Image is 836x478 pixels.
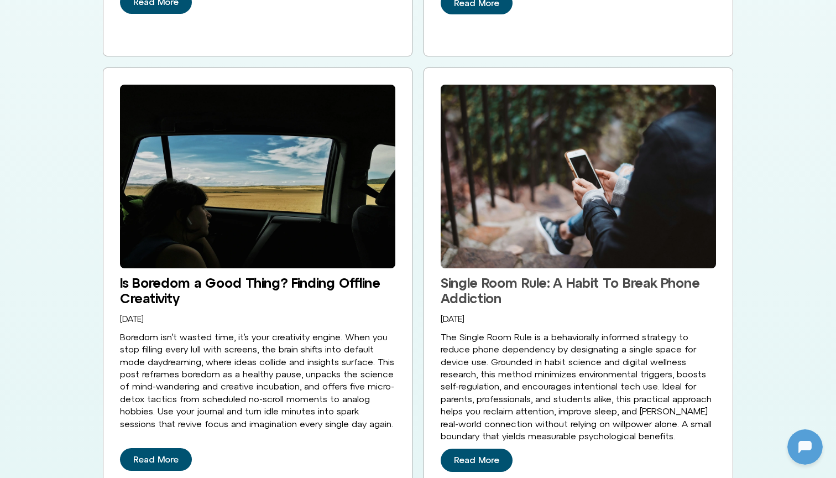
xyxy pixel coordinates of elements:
[32,289,197,329] p: I noticed you stepped away — take your time. I’m here when you’re ready to continue.
[441,314,464,324] time: [DATE]
[120,85,395,268] img: Image: person looking out the window. Is Boredom a Good Thing? Finding Offline Creativity
[120,448,192,471] a: Read More
[3,3,218,26] button: Expand Header Button
[120,331,395,430] div: Boredom isn’t wasted time, it’s your creativity engine. When you stop filling every lull with scr...
[32,217,197,270] p: Nice — your reminder is: "When I wake up [DATE] I don't grab my phone." Want to try it once and t...
[33,7,170,22] h2: [DOMAIN_NAME]
[441,85,716,268] img: Image of a person on their phone outside. Single Room Rule: A Habit To Break Phone Addiction
[3,259,18,274] img: N5FCcHC.png
[133,455,179,465] span: Read More
[204,81,210,94] p: 3
[441,275,700,306] a: Single Room Rule: A Habit To Break Phone Addiction
[3,51,18,66] img: N5FCcHC.png
[120,315,144,324] a: [DATE]
[10,6,28,23] img: N5FCcHC.png
[32,9,197,62] p: Makes sense — you chose: "as soon as waking up if I stand up to stretch instead of grabbing my ph...
[441,449,513,472] a: Read More
[787,429,823,465] iframe: Botpress
[32,113,197,153] p: 3 — Thanks for sharing. What would a clear sign that this worked look like for you? (a brief sign...
[193,5,212,24] svg: Close Chatbot Button
[3,318,18,333] img: N5FCcHC.png
[441,315,464,324] a: [DATE]
[189,353,207,371] svg: Voice Input Button
[454,455,499,465] span: Read More
[3,142,18,157] img: N5FCcHC.png
[120,314,144,324] time: [DATE]
[441,331,716,443] div: The Single Room Rule is a behaviorally informed strategy to reduce phone dependency by designatin...
[174,5,193,24] svg: Restart Conversation Button
[120,275,380,306] a: Is Boredom a Good Thing? Finding Offline Creativity
[44,172,210,198] p: when I wake up [DATE] I dont grab my phone
[19,356,171,367] textarea: Message Input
